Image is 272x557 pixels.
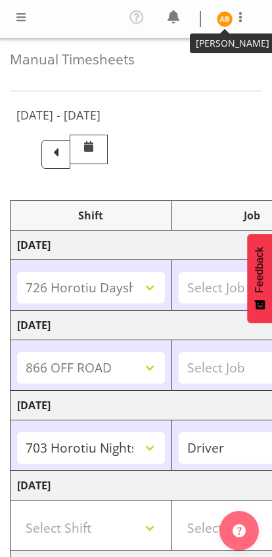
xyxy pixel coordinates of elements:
[233,524,246,537] img: help-xxl-2.png
[10,52,262,67] h4: Manual Timesheets
[17,208,165,223] div: Shift
[254,247,265,293] span: Feedback
[16,108,101,122] h5: [DATE] - [DATE]
[247,234,272,323] button: Feedback - Show survey
[217,11,233,27] img: angela-burrill10486.jpg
